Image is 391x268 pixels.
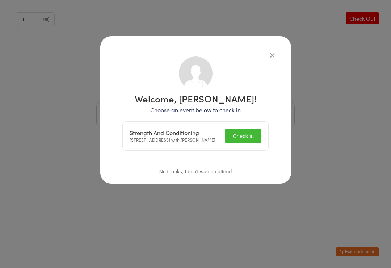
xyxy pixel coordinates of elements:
[122,106,269,114] p: Choose an event below to check in
[179,56,213,90] img: no_photo.png
[130,129,215,143] div: [STREET_ADDRESS] with [PERSON_NAME]
[225,129,261,143] button: Check in
[122,94,269,103] h1: Welcome, [PERSON_NAME]!
[130,129,215,136] div: Strength And Conditioning
[159,169,232,175] button: No thanks, I don't want to attend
